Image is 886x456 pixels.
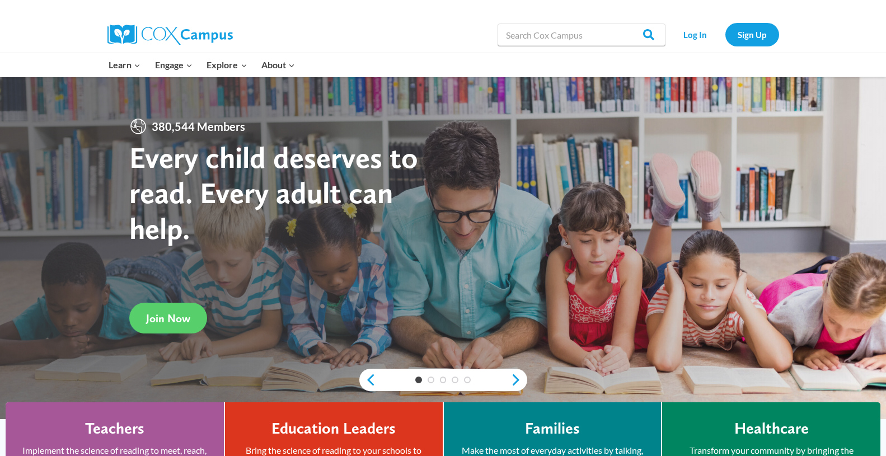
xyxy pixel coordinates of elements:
[671,23,779,46] nav: Secondary Navigation
[207,58,247,72] span: Explore
[146,312,190,325] span: Join Now
[415,377,422,383] a: 1
[359,369,527,391] div: content slider buttons
[129,139,418,246] strong: Every child deserves to read. Every adult can help.
[510,373,527,387] a: next
[107,25,233,45] img: Cox Campus
[428,377,434,383] a: 2
[129,303,207,333] a: Join Now
[109,58,140,72] span: Learn
[464,377,471,383] a: 5
[498,23,665,46] input: Search Cox Campus
[440,377,447,383] a: 3
[102,53,302,77] nav: Primary Navigation
[734,419,809,438] h4: Healthcare
[452,377,458,383] a: 4
[261,58,295,72] span: About
[359,373,376,387] a: previous
[85,419,144,438] h4: Teachers
[147,117,250,135] span: 380,544 Members
[155,58,193,72] span: Engage
[271,419,396,438] h4: Education Leaders
[671,23,720,46] a: Log In
[525,419,580,438] h4: Families
[725,23,779,46] a: Sign Up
